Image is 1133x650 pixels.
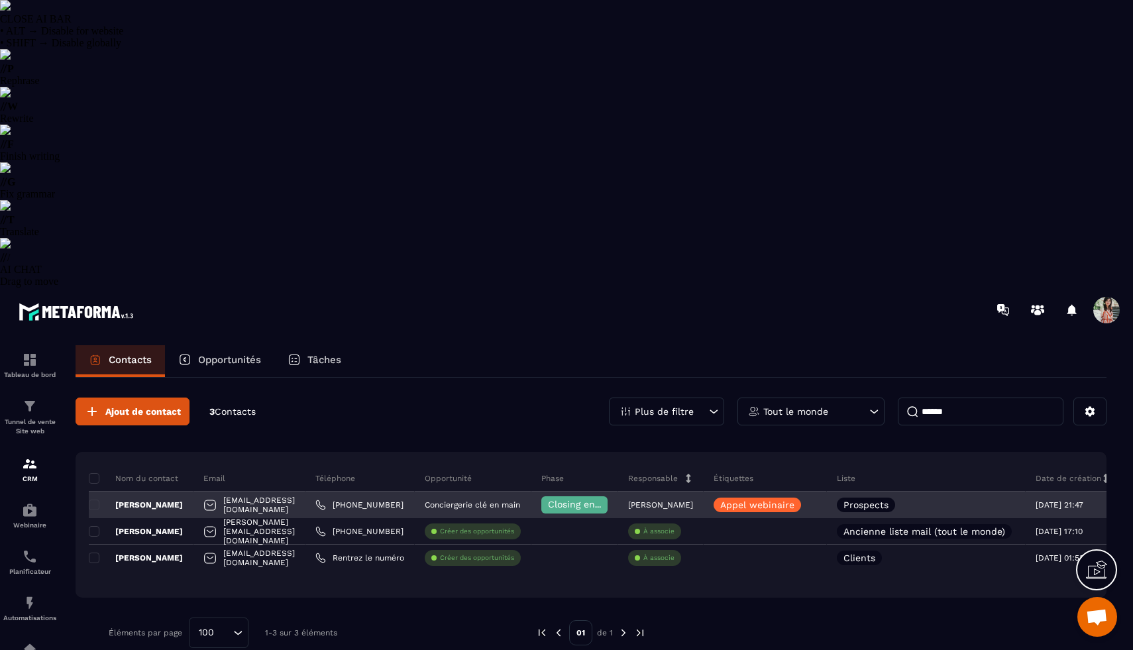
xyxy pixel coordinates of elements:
[3,388,56,446] a: formationformationTunnel de vente Site web
[165,345,274,377] a: Opportunités
[215,406,256,417] span: Contacts
[89,526,183,537] p: [PERSON_NAME]
[843,553,875,563] p: Clients
[315,473,355,484] p: Téléphone
[203,473,225,484] p: Email
[194,625,219,640] span: 100
[548,499,623,510] span: Closing en cours
[198,354,261,366] p: Opportunités
[536,627,548,639] img: prev
[3,475,56,482] p: CRM
[628,473,678,484] p: Responsable
[22,595,38,611] img: automations
[274,345,354,377] a: Tâches
[189,618,248,648] div: Search for option
[643,553,674,563] p: À associe
[440,553,514,563] p: Créer des opportunités
[22,352,38,368] img: formation
[425,473,472,484] p: Opportunité
[22,456,38,472] img: formation
[618,627,629,639] img: next
[628,500,693,510] p: [PERSON_NAME]
[3,539,56,585] a: schedulerschedulerPlanificateur
[1036,527,1083,536] p: [DATE] 17:10
[569,620,592,645] p: 01
[763,407,828,416] p: Tout le monde
[76,398,189,425] button: Ajout de contact
[22,549,38,565] img: scheduler
[541,473,564,484] p: Phase
[209,406,256,418] p: 3
[3,568,56,575] p: Planificateur
[89,553,183,563] p: [PERSON_NAME]
[219,625,230,640] input: Search for option
[1077,597,1117,637] div: Ouvrir le chat
[89,473,178,484] p: Nom du contact
[3,614,56,622] p: Automatisations
[315,500,404,510] a: [PHONE_NUMBER]
[315,526,404,537] a: [PHONE_NUMBER]
[3,371,56,378] p: Tableau de bord
[3,585,56,631] a: automationsautomationsAutomatisations
[22,398,38,414] img: formation
[109,354,152,366] p: Contacts
[1036,473,1101,484] p: Date de création
[634,627,646,639] img: next
[89,500,183,510] p: [PERSON_NAME]
[3,521,56,529] p: Webinaire
[1036,500,1083,510] p: [DATE] 21:47
[843,527,1005,536] p: Ancienne liste mail (tout le monde)
[597,627,613,638] p: de 1
[843,500,889,510] p: Prospects
[837,473,855,484] p: Liste
[19,299,138,324] img: logo
[714,473,753,484] p: Étiquettes
[3,446,56,492] a: formationformationCRM
[553,627,565,639] img: prev
[109,628,182,637] p: Éléments par page
[425,500,520,510] p: Conciergerie clé en main
[720,500,794,510] p: Appel webinaire
[635,407,694,416] p: Plus de filtre
[1036,553,1084,563] p: [DATE] 01:53
[76,345,165,377] a: Contacts
[440,527,514,536] p: Créer des opportunités
[3,417,56,436] p: Tunnel de vente Site web
[22,502,38,518] img: automations
[105,405,181,418] span: Ajout de contact
[307,354,341,366] p: Tâches
[643,527,674,536] p: À associe
[265,628,337,637] p: 1-3 sur 3 éléments
[3,492,56,539] a: automationsautomationsWebinaire
[3,342,56,388] a: formationformationTableau de bord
